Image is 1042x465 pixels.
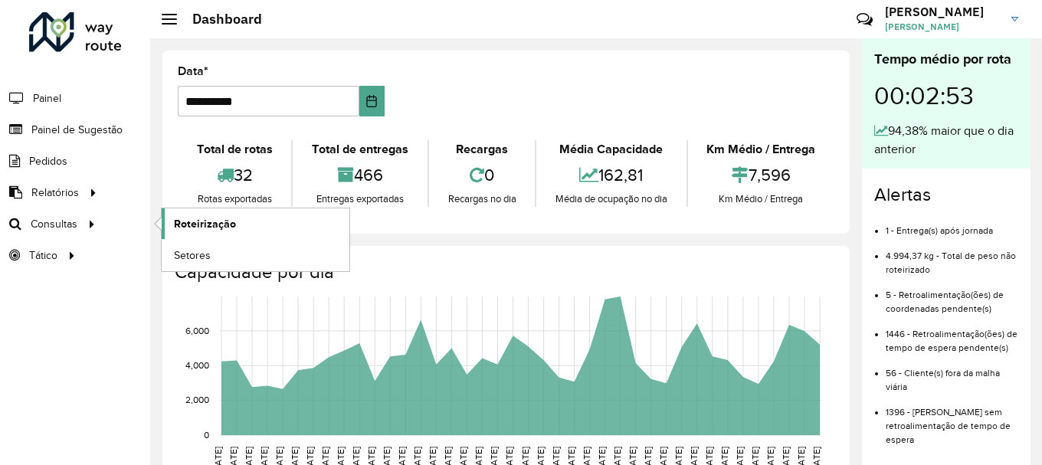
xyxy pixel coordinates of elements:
div: 0 [433,159,531,192]
span: Painel de Sugestão [31,122,123,138]
text: 2,000 [185,395,209,405]
div: Recargas no dia [433,192,531,207]
div: Média de ocupação no dia [540,192,682,207]
li: 4.994,37 kg - Total de peso não roteirizado [886,237,1018,277]
a: Roteirização [162,208,349,239]
div: 466 [297,159,423,192]
a: Setores [162,240,349,270]
span: Relatórios [31,185,79,201]
text: 6,000 [185,326,209,336]
h4: Capacidade por dia [175,261,834,283]
div: 162,81 [540,159,682,192]
h4: Alertas [874,184,1018,206]
span: Tático [29,247,57,264]
li: 1446 - Retroalimentação(ões) de tempo de espera pendente(s) [886,316,1018,355]
li: 5 - Retroalimentação(ões) de coordenadas pendente(s) [886,277,1018,316]
li: 1 - Entrega(s) após jornada [886,212,1018,237]
a: Contato Rápido [848,3,881,36]
span: Consultas [31,216,77,232]
div: Entregas exportadas [297,192,423,207]
li: 1396 - [PERSON_NAME] sem retroalimentação de tempo de espera [886,394,1018,447]
text: 4,000 [185,360,209,370]
div: 7,596 [692,159,831,192]
div: Tempo médio por rota [874,49,1018,70]
div: Rotas exportadas [182,192,287,207]
text: 0 [204,430,209,440]
div: Recargas [433,140,531,159]
label: Data [178,62,208,80]
div: Total de entregas [297,140,423,159]
div: Km Médio / Entrega [692,140,831,159]
span: Setores [174,247,211,264]
span: [PERSON_NAME] [885,20,1000,34]
span: Pedidos [29,153,67,169]
span: Painel [33,90,61,106]
div: 00:02:53 [874,70,1018,122]
div: 94,38% maior que o dia anterior [874,122,1018,159]
span: Roteirização [174,216,236,232]
h3: [PERSON_NAME] [885,5,1000,19]
h2: Dashboard [177,11,262,28]
div: Km Médio / Entrega [692,192,831,207]
button: Choose Date [359,86,385,116]
li: 56 - Cliente(s) fora da malha viária [886,355,1018,394]
div: Total de rotas [182,140,287,159]
div: 32 [182,159,287,192]
div: Média Capacidade [540,140,682,159]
